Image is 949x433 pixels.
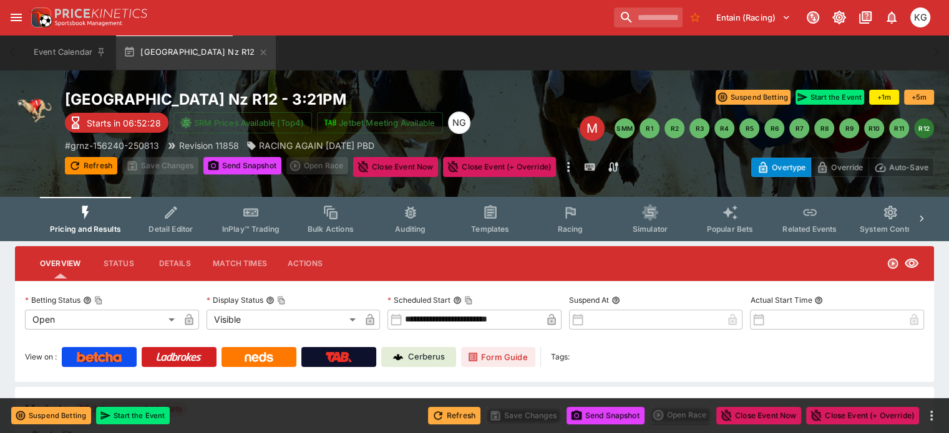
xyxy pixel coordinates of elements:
[910,7,930,27] div: Kevin Gutschlag
[831,161,863,174] p: Override
[551,347,570,367] label: Tags:
[471,224,509,234] span: Templates
[802,6,824,29] button: Connected to PK
[50,224,121,234] span: Pricing and Results
[27,5,52,30] img: PriceKinetics Logo
[25,310,179,330] div: Open
[277,296,286,305] button: Copy To Clipboard
[614,7,683,27] input: search
[782,224,837,234] span: Related Events
[806,407,919,424] button: Close Event (+ Override)
[814,296,823,305] button: Actual Start Time
[633,224,668,234] span: Simulator
[207,310,361,330] div: Visible
[907,4,934,31] button: Kevin Gutschlag
[567,407,645,424] button: Send Snapshot
[860,224,921,234] span: System Controls
[685,7,705,27] button: No Bookmarks
[839,118,859,138] button: R9
[277,249,333,278] button: Actions
[148,224,193,234] span: Detail Editor
[750,295,812,305] p: Actual Start Time
[854,6,877,29] button: Documentation
[887,257,899,270] svg: Open
[751,158,934,177] div: Start From
[716,90,791,105] button: Suspend Betting
[173,112,312,133] button: SRM Prices Available (Top4)
[395,224,426,234] span: Auditing
[716,407,801,424] button: Close Event Now
[286,157,348,174] div: split button
[615,118,934,138] nav: pagination navigation
[569,295,609,305] p: Suspend At
[15,90,55,130] img: greyhound_racing.png
[924,408,939,423] button: more
[408,351,445,363] p: Cerberus
[11,407,91,424] button: Suspend Betting
[324,117,336,129] img: jetbet-logo.svg
[461,347,535,367] a: Form Guide
[640,118,659,138] button: R1
[453,296,462,305] button: Scheduled StartCopy To Clipboard
[796,90,864,105] button: Start the Event
[65,90,572,109] h2: Copy To Clipboard
[353,157,438,177] button: Close Event Now
[650,406,711,424] div: split button
[222,224,280,234] span: InPlay™ Trading
[246,139,374,152] div: RACING AGAIN 20 AUGUST PBD
[387,295,450,305] p: Scheduled Start
[706,224,753,234] span: Popular Bets
[557,224,583,234] span: Racing
[207,295,263,305] p: Display Status
[889,118,909,138] button: R11
[739,118,759,138] button: R5
[30,249,90,278] button: Overview
[25,347,57,367] label: View on :
[90,249,147,278] button: Status
[464,296,473,305] button: Copy To Clipboard
[889,161,928,174] p: Auto-Save
[266,296,275,305] button: Display StatusCopy To Clipboard
[864,118,884,138] button: R10
[764,118,784,138] button: R6
[147,249,203,278] button: Details
[116,35,276,70] button: [GEOGRAPHIC_DATA] Nz R12
[308,224,354,234] span: Bulk Actions
[751,158,811,177] button: Overtype
[709,7,798,27] button: Select Tenant
[561,157,576,177] button: more
[615,118,635,138] button: SMM
[611,296,620,305] button: Suspend At
[203,249,277,278] button: Match Times
[664,118,684,138] button: R2
[689,118,709,138] button: R3
[259,139,374,152] p: RACING AGAIN [DATE] PBD
[428,407,480,424] button: Refresh
[87,117,161,130] p: Starts in 06:52:28
[869,90,899,105] button: +1m
[94,296,103,305] button: Copy To Clipboard
[156,352,202,362] img: Ladbrokes
[381,347,456,367] a: Cerberus
[55,21,122,26] img: Sportsbook Management
[40,197,909,241] div: Event type filters
[245,352,273,362] img: Neds
[443,157,556,177] button: Close Event (+ Override)
[65,139,159,152] p: Copy To Clipboard
[96,407,170,424] button: Start the Event
[77,352,122,362] img: Betcha
[814,118,834,138] button: R8
[714,118,734,138] button: R4
[83,296,92,305] button: Betting StatusCopy To Clipboard
[880,6,903,29] button: Notifications
[55,9,147,18] img: PriceKinetics
[904,256,919,271] svg: Visible
[772,161,805,174] p: Overtype
[317,112,443,133] button: Jetbet Meeting Available
[580,116,605,141] div: Edit Meeting
[393,352,403,362] img: Cerberus
[26,35,114,70] button: Event Calendar
[828,6,850,29] button: Toggle light/dark mode
[869,158,934,177] button: Auto-Save
[179,139,239,152] p: Revision 11858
